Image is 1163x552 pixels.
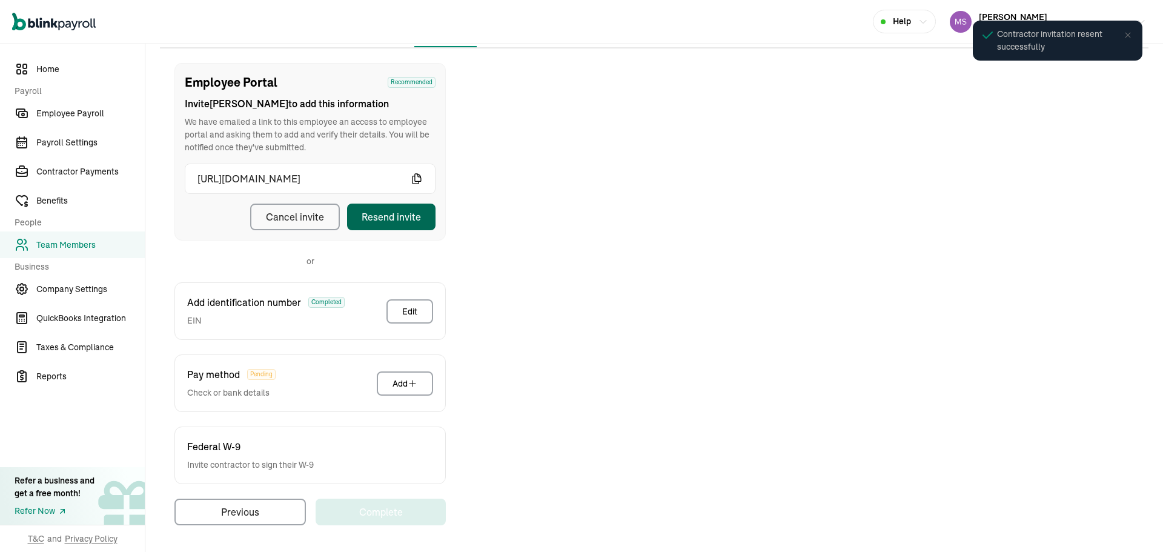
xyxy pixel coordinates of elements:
[187,387,276,399] span: Check or bank details
[174,499,306,525] button: Previous
[187,459,314,471] span: Invite contractor to sign their W-9
[393,377,417,390] div: Add
[12,4,96,39] nav: Global
[36,195,145,207] span: Benefits
[250,204,340,230] button: Cancel invite
[28,533,44,545] span: T&C
[247,369,276,380] span: Pending
[362,210,421,224] div: Resend invite
[377,371,433,396] button: Add
[15,261,138,273] span: Business
[187,439,240,454] span: Federal W-9
[197,171,411,186] span: [URL][DOMAIN_NAME]
[388,77,436,88] span: Recommended
[185,96,436,111] span: Invite [PERSON_NAME] to add this information
[266,210,324,224] div: Cancel invite
[36,107,145,120] span: Employee Payroll
[65,533,118,545] span: Privacy Policy
[36,341,145,354] span: Taxes & Compliance
[15,474,94,500] div: Refer a business and get a free month!
[15,85,138,98] span: Payroll
[36,165,145,178] span: Contractor Payments
[36,312,145,325] span: QuickBooks Integration
[873,10,936,33] button: Help
[893,15,911,28] span: Help
[36,283,145,296] span: Company Settings
[306,255,314,268] p: or
[36,136,145,149] span: Payroll Settings
[36,63,145,76] span: Home
[402,305,417,318] div: Edit
[187,367,240,382] span: Pay method
[316,499,446,525] button: Complete
[961,421,1163,552] iframe: Chat Widget
[36,370,145,383] span: Reports
[36,239,145,251] span: Team Members
[187,295,301,310] span: Add identification number
[185,116,436,154] span: We have emailed a link to this employee an access to employee portal and asking them to add and v...
[187,314,345,327] span: EIN
[386,299,433,324] button: Edit
[308,297,345,308] span: Completed
[997,28,1130,53] span: Contractor invitation resent successfully
[15,505,94,517] a: Refer Now
[15,216,138,229] span: People
[185,73,277,91] span: Employee Portal
[221,505,259,519] div: Previous
[347,204,436,230] button: Resend invite
[359,505,403,519] div: Complete
[945,7,1151,37] button: [PERSON_NAME]QUEENS PSYCHIATRIC & MEDICAL CARE PC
